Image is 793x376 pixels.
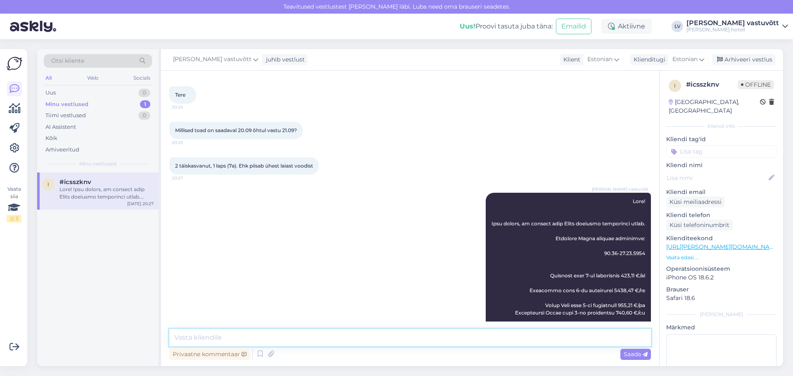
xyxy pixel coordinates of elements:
[59,186,154,201] div: Lore! Ipsu dolors, am consect adip Elits doeiusmo temporinci utlab. Etdolore Magna aliquae admini...
[47,181,49,187] span: i
[175,92,185,98] span: Tere
[674,83,676,89] span: i
[666,196,725,208] div: Küsi meiliaadressi
[686,20,788,33] a: [PERSON_NAME] vastuvõtt[PERSON_NAME] hotell
[556,19,591,34] button: Emailid
[7,215,21,222] div: 2 / 3
[7,56,22,71] img: Askly Logo
[460,21,553,31] div: Proovi tasuta juba täna:
[140,100,150,109] div: 1
[666,273,776,282] p: iPhone OS 18.6.2
[172,140,203,146] span: 20:25
[738,80,774,89] span: Offline
[666,294,776,303] p: Safari 18.6
[45,146,79,154] div: Arhiveeritud
[686,80,738,90] div: # icsszknv
[666,220,733,231] div: Küsi telefoninumbrit
[45,100,88,109] div: Minu vestlused
[666,254,776,261] p: Vaata edasi ...
[666,145,776,158] input: Lisa tag
[686,26,779,33] div: [PERSON_NAME] hotell
[45,89,56,97] div: Uus
[666,265,776,273] p: Operatsioonisüsteem
[667,173,767,182] input: Lisa nimi
[45,134,57,142] div: Kõik
[59,178,91,186] span: #icsszknv
[666,211,776,220] p: Kliendi telefon
[173,55,252,64] span: [PERSON_NAME] vastuvõtt
[85,73,100,83] div: Web
[127,201,154,207] div: [DATE] 20:27
[587,55,613,64] span: Estonian
[666,135,776,144] p: Kliendi tag'id
[666,285,776,294] p: Brauser
[169,349,250,360] div: Privaatne kommentaar
[175,127,297,133] span: Millised toad on saadaval 20.09 õhtul vastu 21.09?
[666,243,780,251] a: [URL][PERSON_NAME][DOMAIN_NAME]
[666,188,776,196] p: Kliendi email
[138,111,150,120] div: 0
[132,73,152,83] div: Socials
[175,163,313,169] span: 2 täiskasvanut, 1 laps (7a). Ehk piisab ühest laiast voodist
[138,89,150,97] div: 0
[172,175,203,181] span: 20:27
[7,185,21,222] div: Vaata siia
[686,20,779,26] div: [PERSON_NAME] vastuvõtt
[630,55,665,64] div: Klienditugi
[592,186,648,192] span: [PERSON_NAME] vastuvõtt
[672,21,683,32] div: LV
[45,111,86,120] div: Tiimi vestlused
[51,57,84,65] span: Otsi kliente
[263,55,305,64] div: juhib vestlust
[44,73,53,83] div: All
[460,22,475,30] b: Uus!
[666,123,776,130] div: Kliendi info
[172,104,203,110] span: 20:24
[666,234,776,243] p: Klienditeekond
[79,160,116,168] span: Minu vestlused
[669,98,760,115] div: [GEOGRAPHIC_DATA], [GEOGRAPHIC_DATA]
[672,55,698,64] span: Estonian
[712,54,776,65] div: Arhiveeri vestlus
[666,323,776,332] p: Märkmed
[624,350,648,358] span: Saada
[666,161,776,170] p: Kliendi nimi
[666,311,776,318] div: [PERSON_NAME]
[45,123,76,131] div: AI Assistent
[601,19,652,34] div: Aktiivne
[560,55,580,64] div: Klient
